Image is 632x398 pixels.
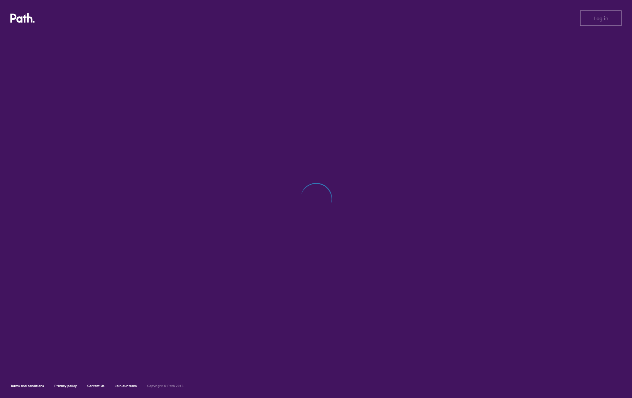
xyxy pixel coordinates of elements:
a: Terms and conditions [10,384,44,388]
a: Contact Us [87,384,105,388]
button: Log in [580,10,622,26]
span: Log in [594,15,608,21]
a: Privacy policy [54,384,77,388]
a: Join our team [115,384,137,388]
h6: Copyright © Path 2018 [147,384,184,388]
